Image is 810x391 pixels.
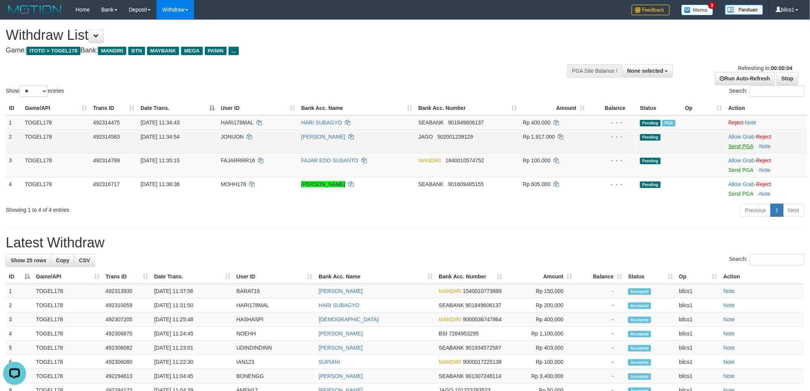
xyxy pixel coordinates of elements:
[221,181,246,187] span: MOHH178
[725,101,807,115] th: Action
[465,302,501,308] span: Copy 901849606137 to clipboard
[520,101,588,115] th: Amount: activate to sort column ascending
[140,157,180,164] span: [DATE] 11:35:15
[33,369,103,383] td: TOGEL178
[234,327,316,341] td: NOEHH
[575,284,625,298] td: -
[628,359,651,366] span: Accepted
[6,203,332,214] div: Showing 1 to 4 of 4 entries
[93,181,120,187] span: 492316717
[319,373,363,379] a: [PERSON_NAME]
[6,298,33,312] td: 2
[6,4,64,15] img: MOTION_logo.png
[723,345,735,351] a: Note
[676,327,720,341] td: bilcs1
[181,47,203,55] span: MEGA
[745,119,757,126] a: Note
[725,115,807,130] td: ·
[218,101,298,115] th: User ID: activate to sort column ascending
[448,119,484,126] span: Copy 901849606137 to clipboard
[591,157,634,164] div: - - -
[622,64,673,77] button: None selected
[151,341,234,355] td: [DATE] 11:23:01
[319,302,360,308] a: HARI SUBAGYO
[6,341,33,355] td: 5
[93,157,120,164] span: 492314789
[465,373,501,379] span: Copy 901307248114 to clipboard
[140,119,180,126] span: [DATE] 11:34:43
[298,101,415,115] th: Bank Acc. Name: activate to sort column ascending
[682,101,725,115] th: Op: activate to sort column ascending
[771,65,792,71] strong: 00:00:04
[505,369,575,383] td: Rp 3,400,000
[234,270,316,284] th: User ID: activate to sort column ascending
[523,119,550,126] span: Rp 400.000
[22,177,90,201] td: TOGEL178
[56,257,69,263] span: Copy
[756,134,771,140] a: Reject
[103,355,151,369] td: 492306080
[436,270,505,284] th: Bank Acc. Number: activate to sort column ascending
[783,204,804,217] a: Next
[33,355,103,369] td: TOGEL178
[418,181,444,187] span: SEABANK
[728,157,756,164] span: ·
[6,129,22,153] td: 2
[662,120,676,126] span: PGA
[575,355,625,369] td: -
[591,133,634,141] div: - - -
[90,101,137,115] th: Trans ID: activate to sort column ascending
[439,330,447,337] span: BSI
[728,191,753,197] a: Send PGA
[628,303,651,309] span: Accepted
[234,355,316,369] td: IAN123
[575,270,625,284] th: Balance: activate to sort column ascending
[439,302,464,308] span: SEABANK
[79,257,90,263] span: CSV
[505,312,575,327] td: Rp 400,000
[505,327,575,341] td: Rp 1,100,000
[301,119,342,126] a: HARI SUBAGYO
[463,316,501,322] span: Copy 9000036747864 to clipboard
[728,134,756,140] span: ·
[93,134,120,140] span: 492314583
[505,341,575,355] td: Rp 403,000
[6,153,22,177] td: 3
[715,72,775,85] a: Run Auto-Refresh
[720,270,804,284] th: Action
[575,369,625,383] td: -
[98,47,126,55] span: MANDIRI
[723,330,735,337] a: Note
[523,134,555,140] span: Rp 1.917.000
[728,167,753,173] a: Send PGA
[221,157,255,164] span: FAJARRRR16
[729,85,804,97] label: Search:
[628,317,651,323] span: Accepted
[103,341,151,355] td: 492306082
[750,254,804,265] input: Search:
[319,288,363,294] a: [PERSON_NAME]
[6,254,51,267] a: Show 25 rows
[439,373,464,379] span: SEABANK
[446,157,484,164] span: Copy 1840010574752 to clipboard
[74,254,95,267] a: CSV
[6,270,33,284] th: ID: activate to sort column descending
[316,270,436,284] th: Bank Acc. Name: activate to sort column ascending
[137,101,218,115] th: Date Trans.: activate to sort column descending
[151,284,234,298] td: [DATE] 11:37:56
[625,270,676,284] th: Status: activate to sort column ascending
[728,134,754,140] a: Allow Grab
[439,345,464,351] span: SEABANK
[723,288,735,294] a: Note
[725,5,763,15] img: panduan.png
[740,204,771,217] a: Previous
[439,316,461,322] span: MANDIRI
[505,270,575,284] th: Amount: activate to sort column ascending
[505,298,575,312] td: Rp 200,000
[234,369,316,383] td: BONENGG
[103,327,151,341] td: 492306875
[6,284,33,298] td: 1
[676,355,720,369] td: bilcs1
[723,359,735,365] a: Note
[681,5,714,15] img: Button%20Memo.svg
